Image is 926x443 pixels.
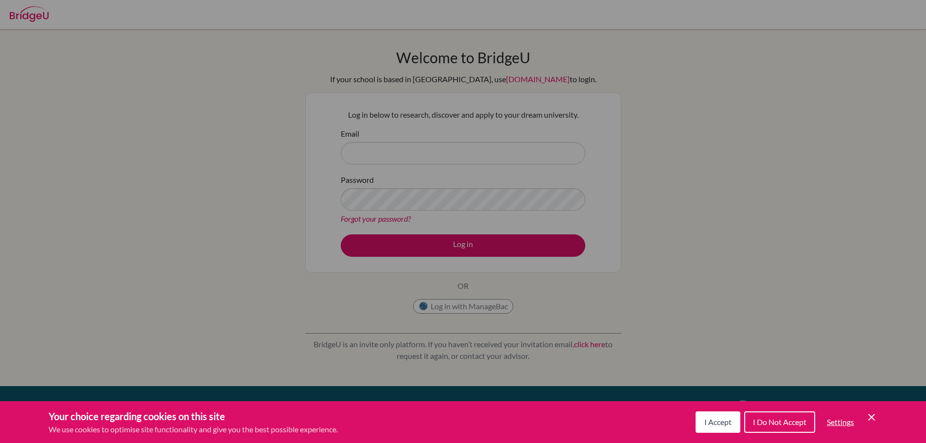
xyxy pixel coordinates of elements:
[753,417,806,426] span: I Do Not Accept
[704,417,732,426] span: I Accept
[827,417,854,426] span: Settings
[696,411,740,433] button: I Accept
[819,412,862,432] button: Settings
[744,411,815,433] button: I Do Not Accept
[49,409,338,424] h3: Your choice regarding cookies on this site
[49,424,338,435] p: We use cookies to optimise site functionality and give you the best possible experience.
[866,411,877,423] button: Save and close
